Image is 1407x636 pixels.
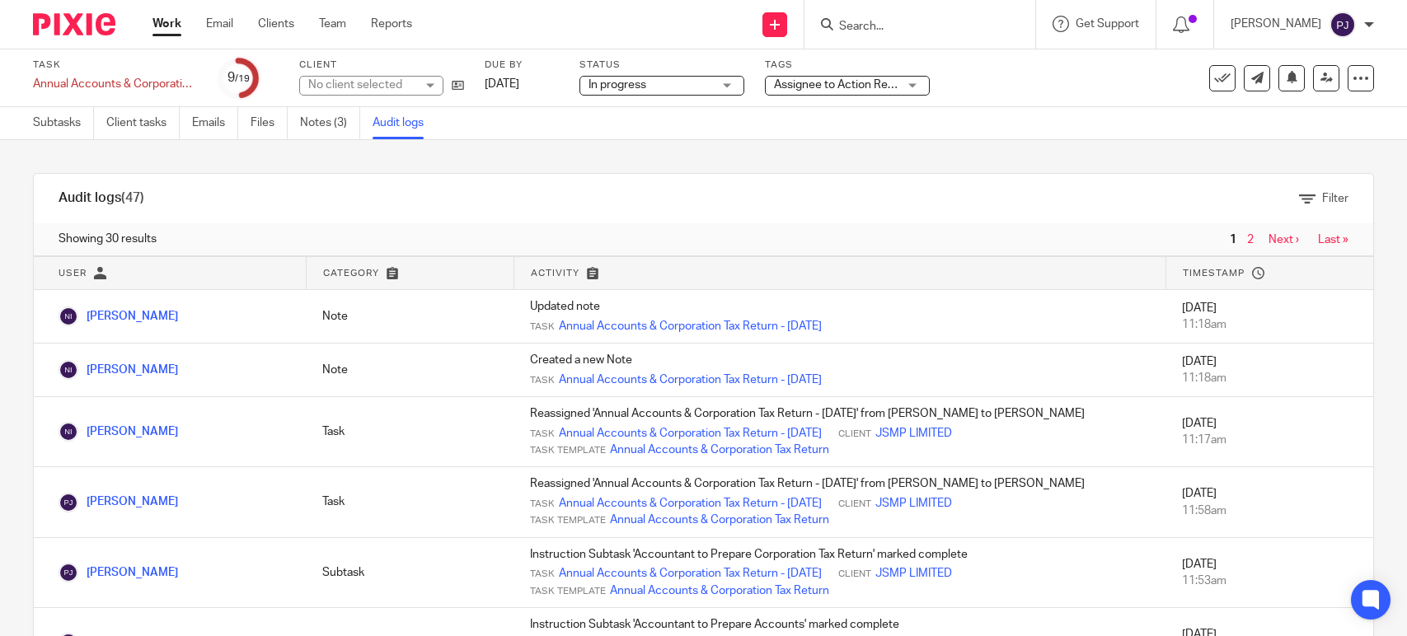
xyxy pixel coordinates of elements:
span: Filter [1322,193,1348,204]
td: [DATE] [1165,290,1373,344]
img: svg%3E [1330,12,1356,38]
a: Files [251,107,288,139]
input: Search [837,20,986,35]
a: Last » [1318,234,1348,246]
a: 2 [1247,234,1254,246]
span: Task Template [530,514,606,527]
a: Annual Accounts & Corporation Tax Return - [DATE] [559,565,822,582]
span: Client [838,568,871,581]
a: Email [206,16,233,32]
span: Client [838,428,871,441]
a: JSMP LIMITED [875,425,952,442]
span: In progress [589,79,646,91]
a: JSMP LIMITED [875,565,952,582]
a: Work [152,16,181,32]
div: No client selected [308,77,415,93]
td: Note [306,290,514,344]
a: JSMP LIMITED [875,495,952,512]
img: Pixie [33,13,115,35]
a: Annual Accounts & Corporation Tax Return [610,582,829,599]
td: [DATE] [1165,397,1373,467]
a: Annual Accounts & Corporation Tax Return - [DATE] [559,425,822,442]
img: Naeem Ibrahim [59,306,78,326]
a: Team [319,16,346,32]
div: 11:53am [1182,573,1357,589]
td: Reassigned 'Annual Accounts & Corporation Tax Return - [DATE]' from [PERSON_NAME] to [PERSON_NAME] [514,397,1165,467]
span: User [59,269,87,278]
div: 11:18am [1182,370,1357,386]
label: Task [33,58,198,72]
td: [DATE] [1165,467,1373,537]
a: Annual Accounts & Corporation Tax Return - [DATE] [559,495,822,512]
img: Naeem Ibrahim [59,360,78,380]
a: Notes (3) [300,107,360,139]
td: Instruction Subtask 'Accountant to Prepare Corporation Tax Return' marked complete [514,537,1165,607]
span: Task Template [530,585,606,598]
a: [PERSON_NAME] [59,496,178,507]
a: Reports [371,16,412,32]
a: Annual Accounts & Corporation Tax Return - [DATE] [559,318,822,334]
a: Annual Accounts & Corporation Tax Return [610,512,829,528]
p: [PERSON_NAME] [1231,16,1321,32]
img: Punit Joshi [59,563,78,582]
img: Punit Joshi [59,493,78,512]
a: Next › [1269,234,1299,246]
span: Task [530,428,555,441]
span: [DATE] [485,78,519,90]
span: Assignee to Action Review Comments [774,79,971,91]
label: Status [579,58,744,72]
label: Client [299,58,464,72]
span: Timestamp [1183,269,1245,278]
label: Due by [485,58,559,72]
a: Annual Accounts & Corporation Tax Return [610,442,829,458]
a: [PERSON_NAME] [59,311,178,322]
td: Note [306,344,514,397]
span: Get Support [1076,18,1139,30]
span: Task [530,568,555,581]
td: [DATE] [1165,344,1373,397]
span: Task [530,374,555,387]
a: [PERSON_NAME] [59,567,178,578]
td: Subtask [306,537,514,607]
span: 1 [1226,230,1241,250]
span: Task [530,498,555,511]
span: Task [530,320,555,334]
td: Task [306,397,514,467]
a: Annual Accounts & Corporation Tax Return - [DATE] [559,372,822,388]
img: Naeem Ibrahim [59,422,78,442]
a: Audit logs [373,107,436,139]
a: Client tasks [106,107,180,139]
div: Annual Accounts & Corporation Tax Return - [DATE] [33,76,198,92]
a: [PERSON_NAME] [59,426,178,437]
td: Updated note [514,290,1165,344]
div: 11:58am [1182,503,1357,519]
label: Tags [765,58,930,72]
td: Reassigned 'Annual Accounts & Corporation Tax Return - [DATE]' from [PERSON_NAME] to [PERSON_NAME] [514,467,1165,537]
a: Emails [192,107,238,139]
div: 9 [227,68,250,87]
td: Task [306,467,514,537]
a: [PERSON_NAME] [59,364,178,376]
div: 11:18am [1182,316,1357,333]
td: Created a new Note [514,344,1165,397]
span: Showing 30 results [59,231,157,247]
span: Category [323,269,379,278]
td: [DATE] [1165,537,1373,607]
div: 11:17am [1182,432,1357,448]
div: Annual Accounts &amp; Corporation Tax Return - March 31, 2025 [33,76,198,92]
a: Clients [258,16,294,32]
span: Task Template [530,444,606,457]
span: Client [838,498,871,511]
span: Activity [531,269,579,278]
small: /19 [235,74,250,83]
nav: pager [1226,233,1348,246]
a: Subtasks [33,107,94,139]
